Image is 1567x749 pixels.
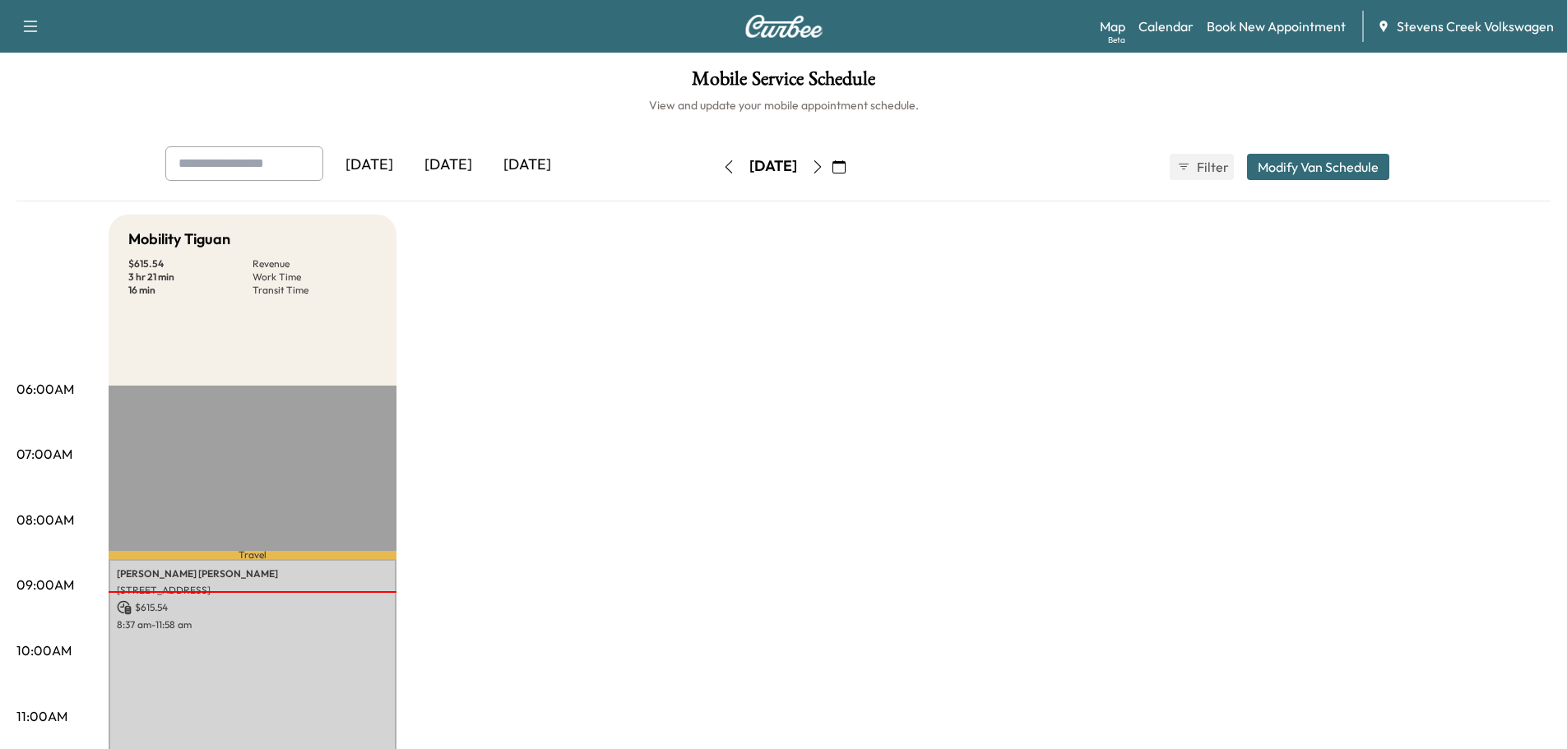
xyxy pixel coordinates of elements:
p: [PERSON_NAME] [PERSON_NAME] [117,567,388,580]
div: [DATE] [749,156,797,177]
a: MapBeta [1100,16,1125,36]
div: Beta [1108,34,1125,46]
button: Modify Van Schedule [1247,154,1389,180]
p: Travel [109,551,396,558]
p: 8:37 am - 11:58 am [117,618,388,631]
div: [DATE] [488,146,567,184]
span: Filter [1197,157,1226,177]
h6: View and update your mobile appointment schedule. [16,97,1551,113]
div: [DATE] [409,146,488,184]
button: Filter [1170,154,1234,180]
h5: Mobility Tiguan [128,228,230,251]
p: 06:00AM [16,379,74,399]
p: Revenue [253,257,377,270]
p: 16 min [128,284,253,297]
p: $ 615.54 [128,257,253,270]
p: $ 615.54 [117,600,388,615]
p: 09:00AM [16,575,74,594]
p: 10:00AM [16,640,72,660]
h1: Mobile Service Schedule [16,69,1551,97]
a: Calendar [1138,16,1194,36]
p: 11:00AM [16,706,67,726]
p: [STREET_ADDRESS] [117,584,388,597]
img: Curbee Logo [744,15,823,38]
p: Transit Time [253,284,377,297]
a: Book New Appointment [1207,16,1346,36]
span: Stevens Creek Volkswagen [1397,16,1554,36]
p: 08:00AM [16,510,74,529]
p: 07:00AM [16,444,72,464]
p: Work Time [253,270,377,284]
div: [DATE] [330,146,409,184]
p: 3 hr 21 min [128,270,253,284]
